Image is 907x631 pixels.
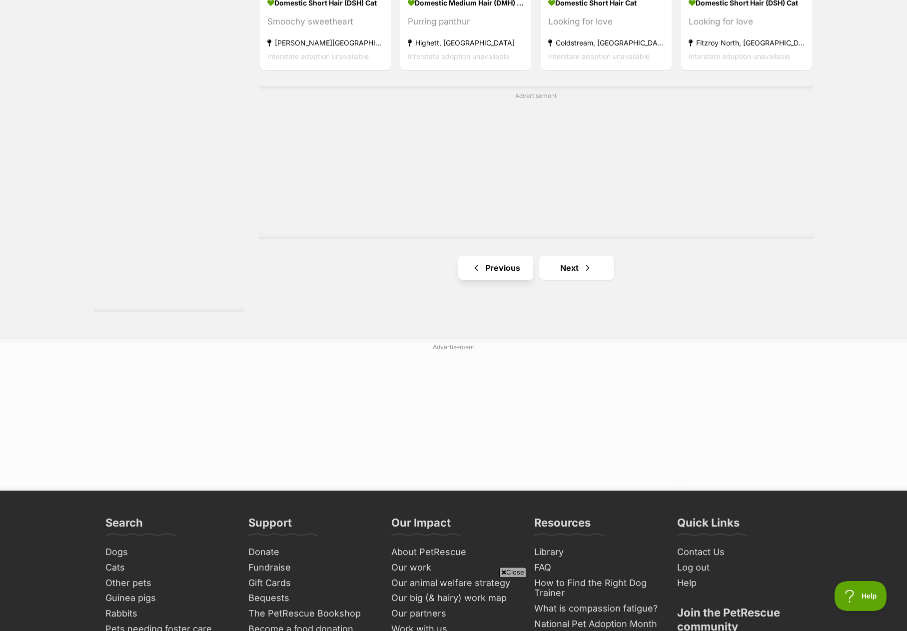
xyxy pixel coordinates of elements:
[391,516,451,536] h3: Our Impact
[101,576,234,591] a: Other pets
[673,545,806,560] a: Contact Us
[244,591,377,606] a: Bequests
[534,516,591,536] h3: Resources
[387,545,520,560] a: About PetRescue
[499,567,526,577] span: Close
[548,14,664,28] div: Looking for love
[259,86,814,239] div: Advertisement
[101,560,234,576] a: Cats
[387,576,520,591] a: Our animal welfare strategy
[689,51,790,60] span: Interstate adoption unavailable
[244,560,377,576] a: Fundraise
[267,51,369,60] span: Interstate adoption unavailable
[530,545,663,560] a: Library
[387,560,520,576] a: Our work
[101,591,234,606] a: Guinea pigs
[94,2,244,302] iframe: Advertisement
[689,14,805,28] div: Looking for love
[673,560,806,576] a: Log out
[458,256,533,280] a: Previous page
[548,51,650,60] span: Interstate adoption unavailable
[272,581,636,626] iframe: Advertisement
[267,14,383,28] div: Smoochy sweetheart
[267,35,383,49] strong: [PERSON_NAME][GEOGRAPHIC_DATA], [GEOGRAPHIC_DATA]
[835,581,887,611] iframe: Help Scout Beacon - Open
[211,356,696,481] iframe: Advertisement
[294,104,779,229] iframe: Advertisement
[244,606,377,622] a: The PetRescue Bookshop
[101,606,234,622] a: Rabbits
[105,516,143,536] h3: Search
[530,576,663,601] a: How to Find the Right Dog Trainer
[244,576,377,591] a: Gift Cards
[548,35,664,49] strong: Coldstream, [GEOGRAPHIC_DATA]
[101,545,234,560] a: Dogs
[259,256,814,280] nav: Pagination
[530,560,663,576] a: FAQ
[673,576,806,591] a: Help
[244,545,377,560] a: Donate
[408,35,524,49] strong: Highett, [GEOGRAPHIC_DATA]
[539,256,614,280] a: Next page
[408,51,509,60] span: Interstate adoption unavailable
[408,14,524,28] div: Purring panthur
[248,516,292,536] h3: Support
[677,516,740,536] h3: Quick Links
[689,35,805,49] strong: Fitzroy North, [GEOGRAPHIC_DATA]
